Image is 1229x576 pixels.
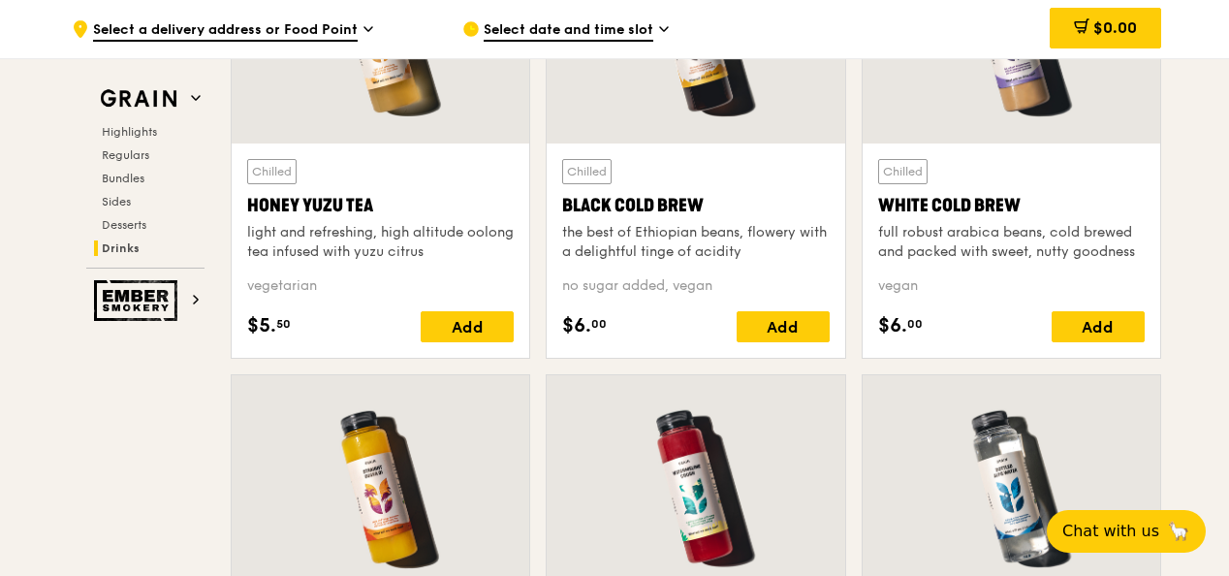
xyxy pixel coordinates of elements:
div: light and refreshing, high altitude oolong tea infused with yuzu citrus [247,223,514,262]
div: Chilled [247,159,297,184]
div: Chilled [562,159,612,184]
div: no sugar added, vegan [562,276,829,296]
span: Bundles [102,172,144,185]
span: 00 [591,316,607,332]
span: Drinks [102,241,140,255]
span: 00 [907,316,923,332]
img: Ember Smokery web logo [94,280,183,321]
div: full robust arabica beans, cold brewed and packed with sweet, nutty goodness [878,223,1145,262]
span: 50 [276,316,291,332]
div: vegetarian [247,276,514,296]
div: Chilled [878,159,928,184]
span: 🦙 [1167,520,1190,543]
span: Sides [102,195,131,208]
span: $0.00 [1093,18,1137,37]
span: Chat with us [1062,520,1159,543]
div: vegan [878,276,1145,296]
button: Chat with us🦙 [1047,510,1206,553]
img: Grain web logo [94,81,183,116]
div: Add [421,311,514,342]
div: Black Cold Brew [562,192,829,219]
span: $6. [562,311,591,340]
div: White Cold Brew [878,192,1145,219]
span: Desserts [102,218,146,232]
div: the best of Ethiopian beans, flowery with a delightful tinge of acidity [562,223,829,262]
div: Add [1052,311,1145,342]
span: Select date and time slot [484,20,653,42]
span: Regulars [102,148,149,162]
span: $6. [878,311,907,340]
div: Add [737,311,830,342]
div: Honey Yuzu Tea [247,192,514,219]
span: $5. [247,311,276,340]
span: Select a delivery address or Food Point [93,20,358,42]
span: Highlights [102,125,157,139]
